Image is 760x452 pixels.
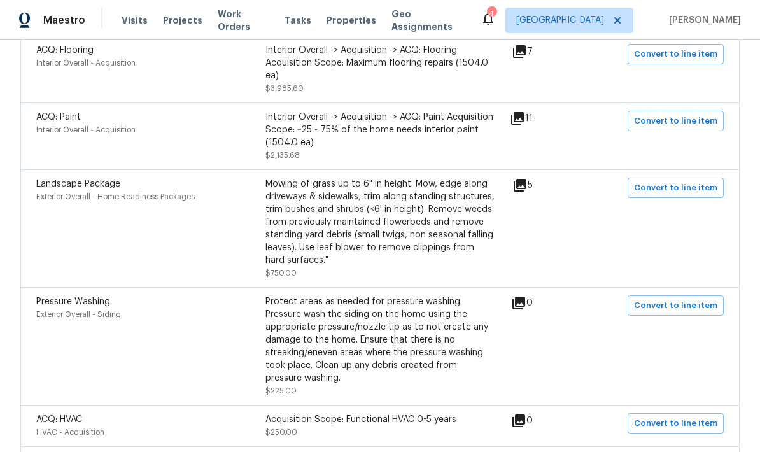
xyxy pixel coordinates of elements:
span: Visits [122,14,148,27]
button: Convert to line item [628,44,724,64]
span: Exterior Overall - Siding [36,311,121,318]
span: ACQ: Paint [36,113,81,122]
span: [PERSON_NAME] [664,14,741,27]
span: Convert to line item [634,416,717,431]
span: $250.00 [265,428,297,436]
span: $2,135.68 [265,152,300,159]
div: Interior Overall -> Acquisition -> ACQ: Paint Acquisition Scope: ~25 - 75% of the home needs inte... [265,111,495,149]
div: Acquisition Scope: Functional HVAC 0-5 years [265,413,495,426]
span: Convert to line item [634,47,717,62]
span: Maestro [43,14,85,27]
span: Convert to line item [634,181,717,195]
button: Convert to line item [628,295,724,316]
span: Properties [327,14,376,27]
span: Interior Overall - Acquisition [36,126,136,134]
div: 0 [511,295,574,311]
span: ACQ: HVAC [36,415,82,424]
button: Convert to line item [628,111,724,131]
div: Mowing of grass up to 6" in height. Mow, edge along driveways & sidewalks, trim along standing st... [265,178,495,267]
div: 0 [511,413,574,428]
span: $225.00 [265,387,297,395]
span: $750.00 [265,269,297,277]
div: 4 [487,8,496,20]
div: Interior Overall -> Acquisition -> ACQ: Flooring Acquisition Scope: Maximum flooring repairs (150... [265,44,495,82]
span: HVAC - Acquisition [36,428,104,436]
span: Pressure Washing [36,297,110,306]
span: Projects [163,14,202,27]
button: Convert to line item [628,178,724,198]
span: Exterior Overall - Home Readiness Packages [36,193,195,201]
span: Interior Overall - Acquisition [36,59,136,67]
div: 5 [512,178,574,193]
button: Convert to line item [628,413,724,434]
div: 11 [510,111,574,126]
span: $3,985.60 [265,85,304,92]
span: Landscape Package [36,180,120,188]
div: Protect areas as needed for pressure washing. Pressure wash the siding on the home using the appr... [265,295,495,385]
span: Geo Assignments [391,8,465,33]
div: 7 [512,44,574,59]
span: Convert to line item [634,299,717,313]
span: Convert to line item [634,114,717,129]
span: Work Orders [218,8,269,33]
span: [GEOGRAPHIC_DATA] [516,14,604,27]
span: Tasks [285,16,311,25]
span: ACQ: Flooring [36,46,94,55]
